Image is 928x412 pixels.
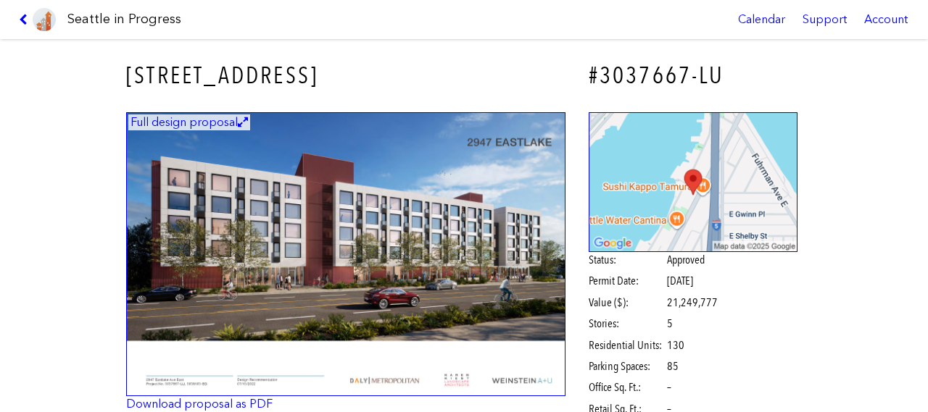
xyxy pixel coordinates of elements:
span: Parking Spaces: [589,358,665,374]
img: staticmap [589,112,798,252]
span: 5 [667,316,673,332]
span: Office Sq. Ft.: [589,379,665,395]
span: – [667,379,671,395]
img: favicon-96x96.png [33,8,56,31]
span: Value ($): [589,295,665,311]
a: Full design proposal [126,112,565,397]
img: 1.jpg [126,112,565,397]
figcaption: Full design proposal [128,114,250,130]
span: Approved [667,252,705,268]
span: Stories: [589,316,665,332]
span: 85 [667,358,679,374]
span: Residential Units: [589,337,665,353]
span: Permit Date: [589,273,665,289]
h4: #3037667-LU [589,59,798,92]
h3: [STREET_ADDRESS] [126,59,565,92]
span: 130 [667,337,684,353]
a: Download proposal as PDF [126,397,273,411]
span: 21,249,777 [667,295,718,311]
h1: Seattle in Progress [67,10,181,28]
span: Status: [589,252,665,268]
span: [DATE] [667,274,693,287]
